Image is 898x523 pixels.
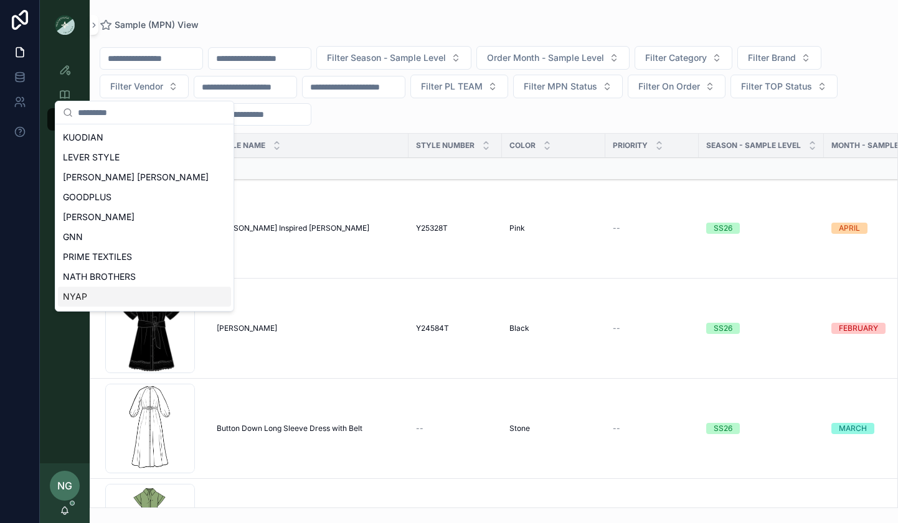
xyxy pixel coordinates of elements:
[613,423,620,433] span: --
[509,141,536,150] span: Color
[524,80,597,93] span: Filter MPN Status
[63,290,87,303] span: NYAP
[476,46,630,70] button: Select Button
[57,478,72,493] span: NG
[839,323,878,334] div: FEBRUARY
[509,223,598,233] a: Pink
[63,191,111,203] span: GOODPLUS
[737,46,821,70] button: Select Button
[741,80,812,93] span: Filter TOP Status
[217,141,265,150] span: Style Name
[100,75,189,98] button: Select Button
[613,423,691,433] a: --
[613,323,620,333] span: --
[63,171,209,183] span: [PERSON_NAME] [PERSON_NAME]
[706,223,816,234] a: SS26
[487,52,604,64] span: Order Month - Sample Level
[416,223,494,233] a: Y25328T
[635,46,732,70] button: Select Button
[217,323,277,333] span: [PERSON_NAME]
[63,310,125,323] span: WILLOW&ELLE
[416,423,423,433] span: --
[416,323,449,333] span: Y24584T
[416,223,448,233] span: Y25328T
[217,423,362,433] span: Button Down Long Sleeve Dress with Belt
[63,151,120,164] span: LEVER STYLE
[40,50,90,271] div: scrollable content
[217,323,401,333] a: [PERSON_NAME]
[421,80,483,93] span: Filter PL TEAM
[613,223,620,233] span: --
[706,423,816,434] a: SS26
[416,323,494,333] a: Y24584T
[513,75,623,98] button: Select Button
[730,75,838,98] button: Select Button
[100,19,199,31] a: Sample (MPN) View
[509,423,530,433] span: Stone
[55,15,75,35] img: App logo
[509,323,529,333] span: Black
[638,80,700,93] span: Filter On Order
[839,223,860,234] div: APRIL
[115,19,199,31] span: Sample (MPN) View
[316,46,471,70] button: Select Button
[63,211,135,223] span: [PERSON_NAME]
[217,423,401,433] a: Button Down Long Sleeve Dress with Belt
[645,52,707,64] span: Filter Category
[217,223,369,233] span: [PERSON_NAME] Inspired [PERSON_NAME]
[327,52,446,64] span: Filter Season - Sample Level
[416,141,475,150] span: Style Number
[410,75,508,98] button: Select Button
[217,223,401,233] a: [PERSON_NAME] Inspired [PERSON_NAME]
[613,223,691,233] a: --
[509,423,598,433] a: Stone
[509,223,525,233] span: Pink
[63,271,136,283] span: NATH BROTHERS
[706,141,801,150] span: Season - Sample Level
[613,323,691,333] a: --
[839,423,867,434] div: MARCH
[110,80,163,93] span: Filter Vendor
[706,323,816,334] a: SS26
[714,223,732,234] div: SS26
[63,131,103,144] span: KUODIAN
[714,323,732,334] div: SS26
[63,251,132,263] span: PRIME TEXTILES
[714,423,732,434] div: SS26
[416,423,494,433] a: --
[748,52,796,64] span: Filter Brand
[628,75,725,98] button: Select Button
[63,231,83,243] span: GNN
[509,323,598,333] a: Black
[613,141,648,150] span: PRIORITY
[55,124,234,311] div: Suggestions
